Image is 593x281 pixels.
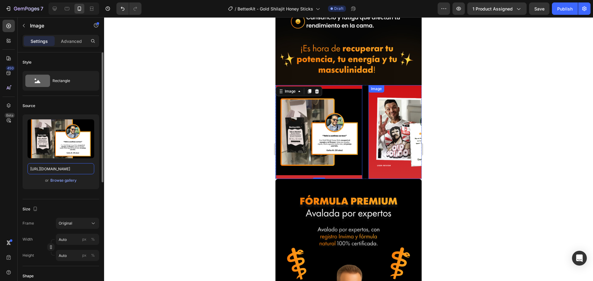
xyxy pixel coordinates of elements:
span: BetterAlt - Gold Shilajit Honey Sticks [238,6,313,12]
button: Save [529,2,549,15]
p: Image [30,22,82,29]
div: % [91,253,95,258]
div: Rectangle [53,74,90,88]
div: Shape [23,273,34,279]
div: 450 [6,66,15,71]
button: % [81,252,88,259]
button: Publish [552,2,578,15]
button: 7 [2,2,46,15]
img: Alt image [93,72,179,158]
button: % [81,236,88,243]
div: px [82,253,86,258]
input: px% [56,250,99,261]
span: 1 product assigned [473,6,513,12]
div: Browse gallery [50,178,77,183]
span: Draft [334,6,343,11]
p: Advanced [61,38,82,44]
button: px [89,236,97,243]
p: Settings [31,38,48,44]
input: px% [56,234,99,245]
span: / [235,6,236,12]
iframe: Design area [275,17,422,281]
input: https://example.com/image.jpg [27,163,94,174]
label: Width [23,237,33,242]
div: Undo/Redo [116,2,141,15]
div: Beta [5,113,15,118]
img: preview-image [27,119,94,158]
div: Source [23,103,35,109]
div: Open Intercom Messenger [572,251,587,266]
div: % [91,237,95,242]
button: Browse gallery [50,177,77,184]
div: Style [23,60,32,65]
button: px [89,252,97,259]
button: Original [56,218,99,229]
div: px [82,237,86,242]
span: or [45,177,49,184]
p: 7 [40,5,43,12]
span: Original [59,221,72,226]
div: Size [23,205,39,213]
span: Save [534,6,545,11]
button: 1 product assigned [467,2,527,15]
div: Image [94,69,107,74]
label: Frame [23,221,34,226]
div: Publish [557,6,573,12]
label: Height [23,253,34,258]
